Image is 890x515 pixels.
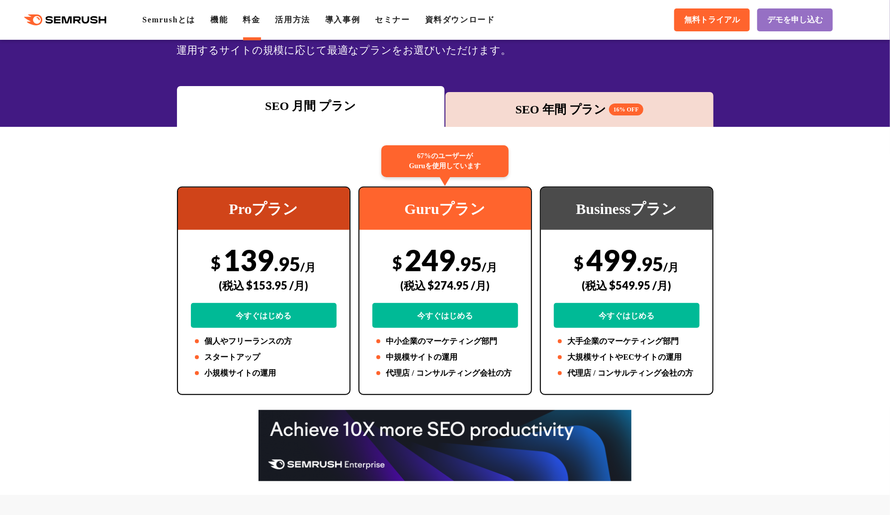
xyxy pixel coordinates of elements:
[243,15,260,24] a: 料金
[191,303,337,328] a: 今すぐはじめる
[554,335,700,347] li: 大手企業のマーケティング部門
[191,268,337,303] div: (税込 $153.95 /月)
[757,8,833,31] a: デモを申し込む
[456,252,482,275] span: .95
[684,15,740,25] span: 無料トライアル
[482,260,498,274] span: /月
[210,15,228,24] a: 機能
[375,15,410,24] a: セミナー
[372,242,518,328] div: 249
[142,15,195,24] a: Semrushとは
[393,252,403,273] span: $
[674,8,750,31] a: 無料トライアル
[325,15,360,24] a: 導入事例
[182,97,440,115] div: SEO 月間 プラン
[381,145,509,177] div: 67%のユーザーが Guruを使用しています
[554,351,700,363] li: 大規模サイトやECサイトの運用
[301,260,316,274] span: /月
[372,335,518,347] li: 中小企業のマーケティング部門
[178,188,350,230] div: Proプラン
[554,268,700,303] div: (税込 $549.95 /月)
[554,367,700,379] li: 代理店 / コンサルティング会社の方
[767,15,823,25] span: デモを申し込む
[554,303,700,328] a: 今すぐはじめる
[191,367,337,379] li: 小規模サイトの運用
[359,188,531,230] div: Guruプラン
[211,252,221,273] span: $
[372,351,518,363] li: 中規模サイトの運用
[450,101,709,118] div: SEO 年間 プラン
[372,303,518,328] a: 今すぐはじめる
[637,252,664,275] span: .95
[372,367,518,379] li: 代理店 / コンサルティング会社の方
[664,260,679,274] span: /月
[274,252,301,275] span: .95
[191,351,337,363] li: スタートアップ
[425,15,495,24] a: 資料ダウンロード
[574,252,584,273] span: $
[372,268,518,303] div: (税込 $274.95 /月)
[609,103,643,115] span: 16% OFF
[191,242,337,328] div: 139
[541,188,712,230] div: Businessプラン
[554,242,700,328] div: 499
[191,335,337,347] li: 個人やフリーランスの方
[275,15,310,24] a: 活用方法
